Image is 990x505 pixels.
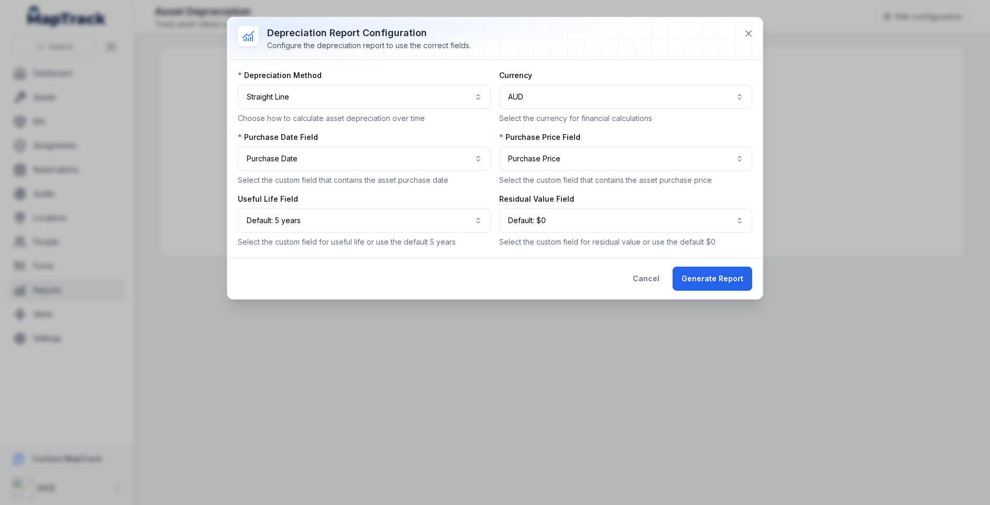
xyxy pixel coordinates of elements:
[238,147,491,171] button: Purchase Date
[238,175,491,185] p: Select the custom field that contains the asset purchase date
[499,194,574,204] label: Residual Value Field
[267,40,471,51] div: Configure the depreciation report to use the correct fields.
[499,132,580,142] label: Purchase Price Field
[238,70,322,81] label: Depreciation Method
[238,237,491,247] p: Select the custom field for useful life or use the default 5 years
[499,70,532,81] label: Currency
[499,237,752,247] p: Select the custom field for residual value or use the default $0
[499,175,752,185] p: Select the custom field that contains the asset purchase price
[499,147,752,171] button: Purchase Price
[673,267,752,291] button: Generate Report
[624,267,668,291] button: Cancel
[238,113,491,124] p: Choose how to calculate asset depreciation over time
[238,132,318,142] label: Purchase Date Field
[499,113,752,124] p: Select the currency for financial calculations
[238,208,491,233] button: Default: 5 years
[238,85,491,109] button: Straight Line
[267,26,471,40] h3: Depreciation Report Configuration
[238,194,298,204] label: Useful Life Field
[499,208,752,233] button: Default: $0
[499,85,752,109] button: AUD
